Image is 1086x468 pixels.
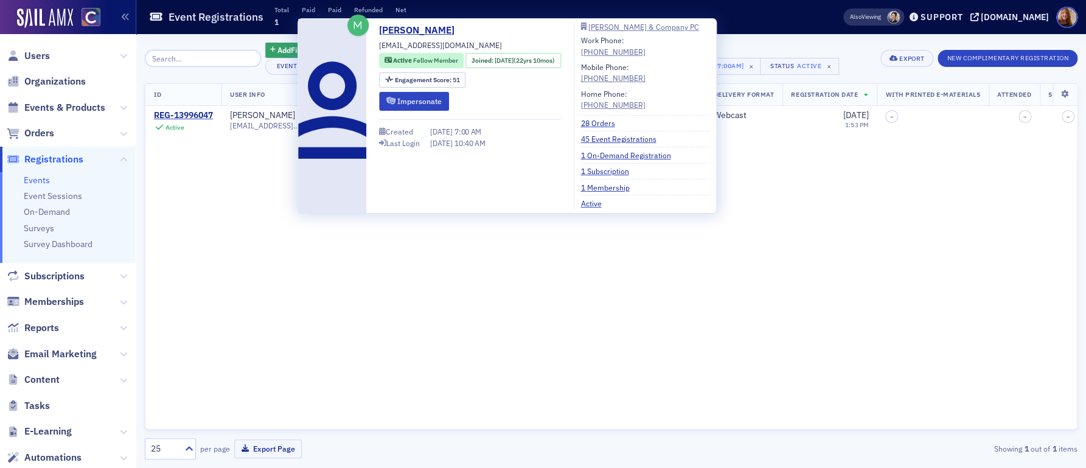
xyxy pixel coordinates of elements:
span: Profile [1056,7,1077,28]
button: AddFilter [265,43,315,58]
span: Organizations [24,75,86,88]
label: per page [200,443,230,454]
span: Engagement Score : [395,75,453,84]
strong: 1 [1050,443,1059,454]
span: Subscriptions [24,270,85,283]
p: Total [274,5,289,14]
div: Webcast [713,110,774,121]
button: StatusActive× [760,58,839,75]
span: 1 [302,17,306,27]
span: Orders [24,127,54,140]
span: × [824,61,835,72]
span: Users [24,49,50,63]
span: 7:00 AM [454,127,481,136]
button: Export Page [234,439,302,458]
span: Viewing [850,13,881,21]
span: $79 [328,17,341,27]
span: Memberships [24,295,84,309]
a: Automations [7,451,82,464]
span: E-Learning [24,425,72,438]
span: Fellow Member [413,56,458,65]
span: Registrations [24,153,83,166]
a: Tasks [7,399,50,413]
div: Work Phone: [580,35,645,57]
h1: Event Registrations [169,10,263,24]
span: Tasks [24,399,50,413]
a: [PERSON_NAME] & Company PC [580,23,709,30]
p: Refunded [354,5,383,14]
a: View Homepage [73,8,100,29]
div: Active [797,62,821,70]
span: Add Filter [277,44,310,55]
span: With Printed E-Materials [885,90,980,99]
a: Events [24,175,50,186]
a: [PHONE_NUMBER] [580,72,645,83]
button: EventREBROADCAST: [PERSON_NAME] Tax Education: One Big Beautiful Bill: What Tax Practitioners Nee... [265,58,762,75]
div: [PERSON_NAME] & Company PC [588,24,698,30]
a: Organizations [7,75,86,88]
div: Support [921,12,962,23]
div: Event [274,62,300,70]
a: Content [7,373,60,386]
a: New Complimentary Registration [938,52,1077,63]
div: 25 [151,442,178,455]
a: E-Learning [7,425,72,438]
span: [EMAIL_ADDRESS][DOMAIN_NAME] [379,40,502,51]
span: Automations [24,451,82,464]
a: Active Fellow Member [385,56,458,66]
span: – [1023,113,1027,120]
a: [PERSON_NAME] [379,23,464,38]
span: [DATE] [430,127,454,136]
div: Last Login [386,140,420,147]
span: 10:40 AM [454,138,486,148]
span: Active [393,56,413,65]
strong: 1 [1022,443,1031,454]
a: Survey Dashboard [24,239,92,250]
a: Memberships [7,295,84,309]
span: Attended [997,90,1031,99]
a: 1 Membership [580,182,638,193]
a: 28 Orders [580,117,624,128]
button: [DOMAIN_NAME] [970,13,1053,21]
button: New Complimentary Registration [938,50,1077,67]
span: [DATE] [430,138,454,148]
span: Registration Date [791,90,858,99]
a: Active [580,198,610,209]
a: Surveys [24,223,54,234]
a: Users [7,49,50,63]
span: Email Marketing [24,348,97,361]
div: Engagement Score: 51 [379,72,465,88]
div: (22yrs 10mos) [495,56,555,66]
div: [PERSON_NAME] [230,110,295,121]
div: Export [899,55,924,62]
a: Orders [7,127,54,140]
div: Also [850,13,861,21]
a: Email Marketing [7,348,97,361]
a: Event Sessions [24,190,82,201]
span: [EMAIL_ADDRESS][DOMAIN_NAME] [230,121,315,130]
div: [DOMAIN_NAME] [981,12,1049,23]
p: Paid [302,5,315,14]
span: [DATE] [495,56,513,65]
div: Active [165,124,184,131]
div: Home Phone: [580,88,645,111]
div: Created [386,128,413,135]
div: Joined: 2002-10-31 00:00:00 [466,53,561,68]
a: REG-13996047 [154,110,213,121]
span: × [746,61,757,72]
time: 1:53 PM [845,120,868,129]
div: Status [769,62,795,70]
div: [PHONE_NUMBER] [580,46,645,57]
div: 51 [395,77,460,83]
div: Showing out of items [775,443,1077,454]
a: 1 On-Demand Registration [580,150,680,161]
span: Delivery Format [713,90,774,99]
span: [DATE] [843,110,868,120]
a: [PHONE_NUMBER] [580,99,645,110]
span: User Info [230,90,265,99]
a: Subscriptions [7,270,85,283]
a: 45 Event Registrations [580,133,665,144]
